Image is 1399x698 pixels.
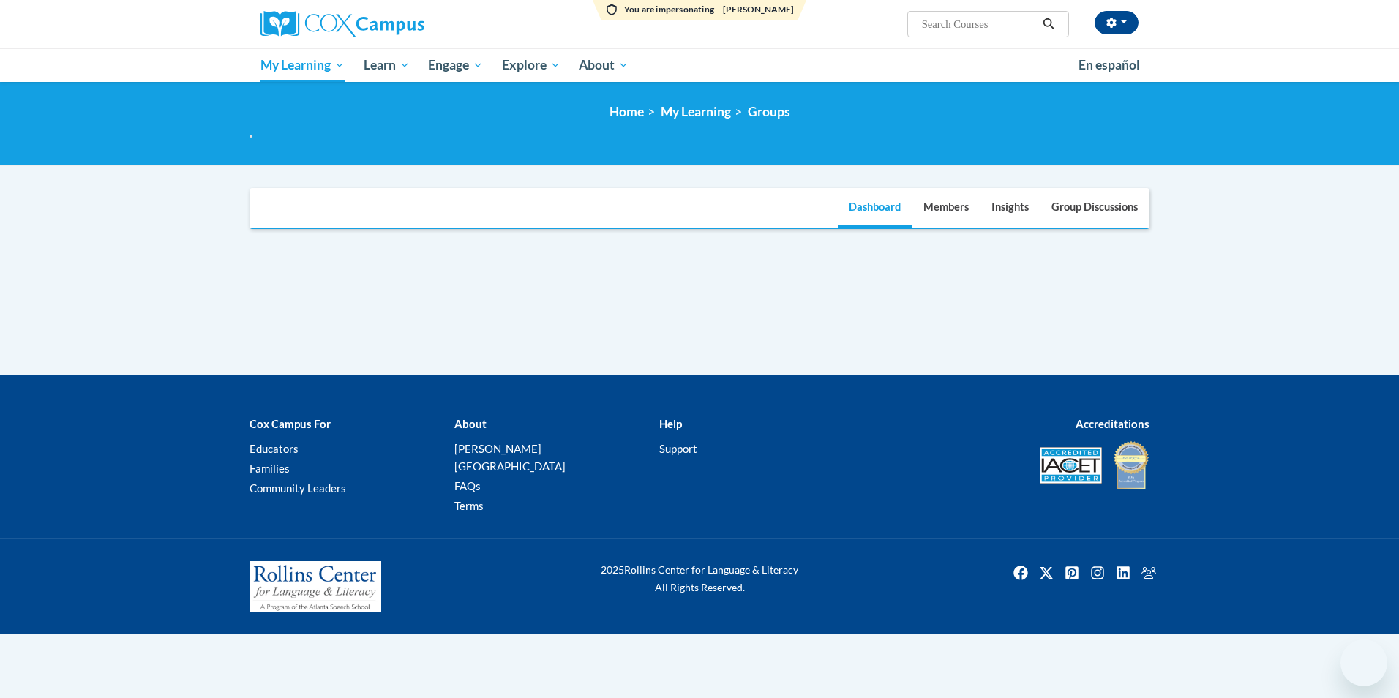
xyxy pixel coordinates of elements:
[980,189,1040,228] a: Insights
[492,48,570,82] a: Explore
[1076,417,1149,430] b: Accreditations
[912,189,980,228] a: Members
[1040,189,1149,228] a: Group Discussions
[546,561,853,596] div: Rollins Center for Language & Literacy All Rights Reserved.
[454,499,484,512] a: Terms
[1113,440,1149,491] img: IDA® Accredited
[570,48,639,82] a: About
[354,48,419,82] a: Learn
[1069,50,1149,80] a: En español
[428,56,483,74] span: Engage
[1060,561,1084,585] a: Pinterest
[1035,561,1058,585] img: Twitter icon
[1137,561,1160,585] a: Facebook Group
[610,104,644,119] a: Home
[454,479,481,492] a: FAQs
[1040,447,1102,484] img: Accredited IACET® Provider
[1137,561,1160,585] img: Facebook group icon
[659,442,697,455] a: Support
[454,417,487,430] b: About
[1340,639,1387,686] iframe: Button to launch messaging window
[502,56,560,74] span: Explore
[1111,561,1135,585] img: LinkedIn icon
[1060,561,1084,585] img: Pinterest icon
[250,481,346,495] a: Community Leaders
[239,48,1160,82] div: Main menu
[659,417,682,430] b: Help
[1086,561,1109,585] a: Instagram
[579,56,629,74] span: About
[748,104,790,119] a: Groups
[1086,561,1109,585] img: Instagram icon
[1009,561,1032,585] img: Facebook icon
[601,563,624,576] span: 2025
[251,48,354,82] a: My Learning
[260,11,424,37] img: Cox Campus
[250,417,331,430] b: Cox Campus For
[1035,561,1058,585] a: Twitter
[250,561,381,612] img: Rollins Center for Language & Literacy - A Program of the Atlanta Speech School
[1111,561,1135,585] a: Linkedin
[920,15,1038,33] input: Search Courses
[1095,11,1139,34] button: Account Settings
[661,104,731,119] a: My Learning
[454,442,566,473] a: [PERSON_NAME][GEOGRAPHIC_DATA]
[419,48,492,82] a: Engage
[1038,15,1059,33] button: Search
[1079,57,1140,72] span: En español
[250,442,299,455] a: Educators
[250,462,290,475] a: Families
[1009,561,1032,585] a: Facebook
[364,56,410,74] span: Learn
[260,56,345,74] span: My Learning
[838,189,912,228] a: Dashboard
